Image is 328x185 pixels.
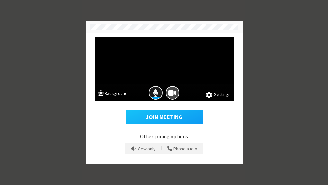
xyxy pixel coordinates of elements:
[95,133,234,140] p: Other joining options
[98,90,128,98] button: Background
[138,146,156,151] span: View only
[173,146,197,151] span: Phone audio
[126,110,203,125] button: Join Meeting
[129,143,158,154] button: Prevent echo when there is already an active mic and speaker in the room.
[165,143,199,154] button: Use your phone for mic and speaker while you view the meeting on this device.
[149,86,163,100] button: Mic is on
[206,91,230,98] button: Settings
[166,86,180,100] button: Camera is on
[161,144,162,153] span: |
